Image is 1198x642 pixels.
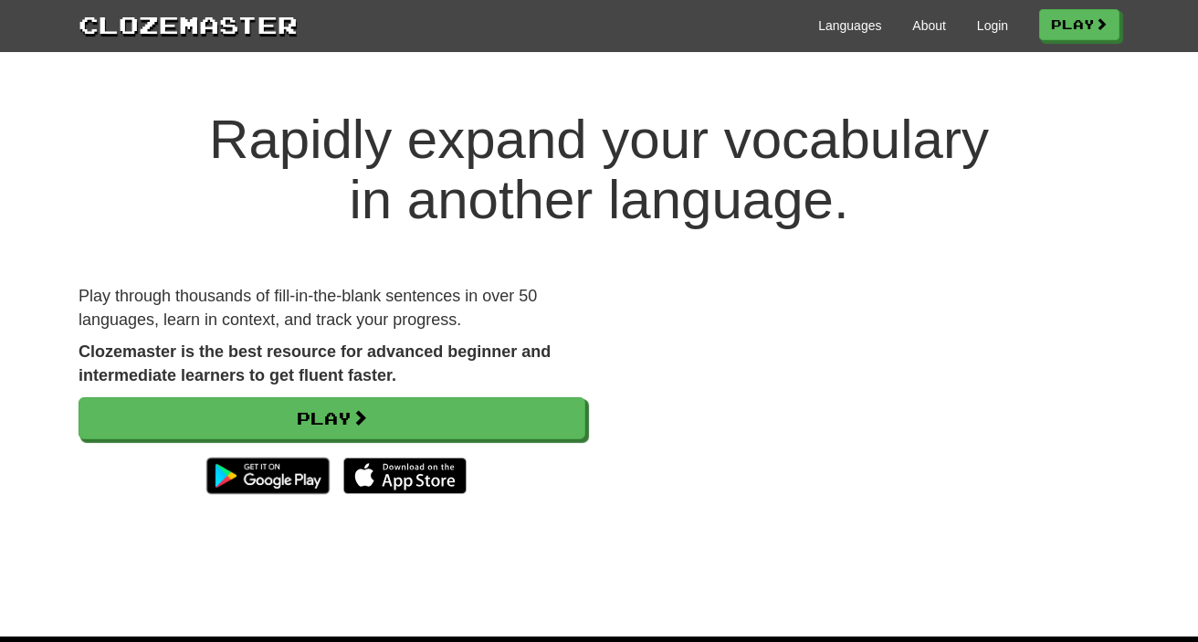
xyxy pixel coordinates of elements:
img: Download_on_the_App_Store_Badge_US-UK_135x40-25178aeef6eb6b83b96f5f2d004eda3bffbb37122de64afbaef7... [343,458,467,494]
img: Get it on Google Play [197,448,339,503]
a: About [912,16,946,35]
p: Play through thousands of fill-in-the-blank sentences in over 50 languages, learn in context, and... [79,285,585,332]
a: Login [977,16,1008,35]
strong: Clozemaster is the best resource for advanced beginner and intermediate learners to get fluent fa... [79,342,551,384]
a: Play [1039,9,1119,40]
a: Clozemaster [79,7,298,41]
a: Languages [818,16,881,35]
a: Play [79,397,585,439]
